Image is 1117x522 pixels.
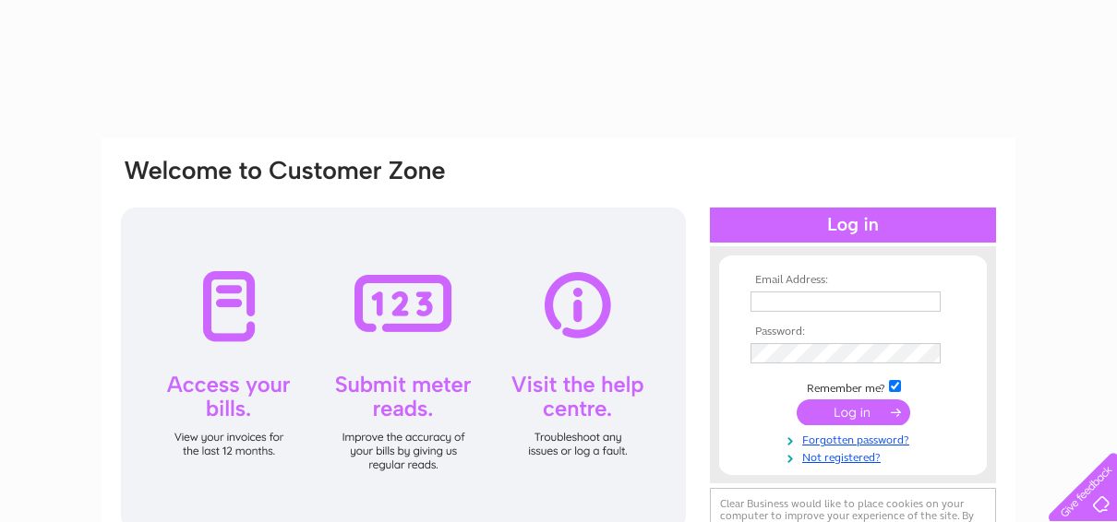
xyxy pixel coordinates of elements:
[751,447,960,465] a: Not registered?
[746,326,960,338] th: Password:
[751,430,960,447] a: Forgotten password?
[746,274,960,287] th: Email Address:
[746,377,960,396] td: Remember me?
[797,399,910,425] input: Submit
